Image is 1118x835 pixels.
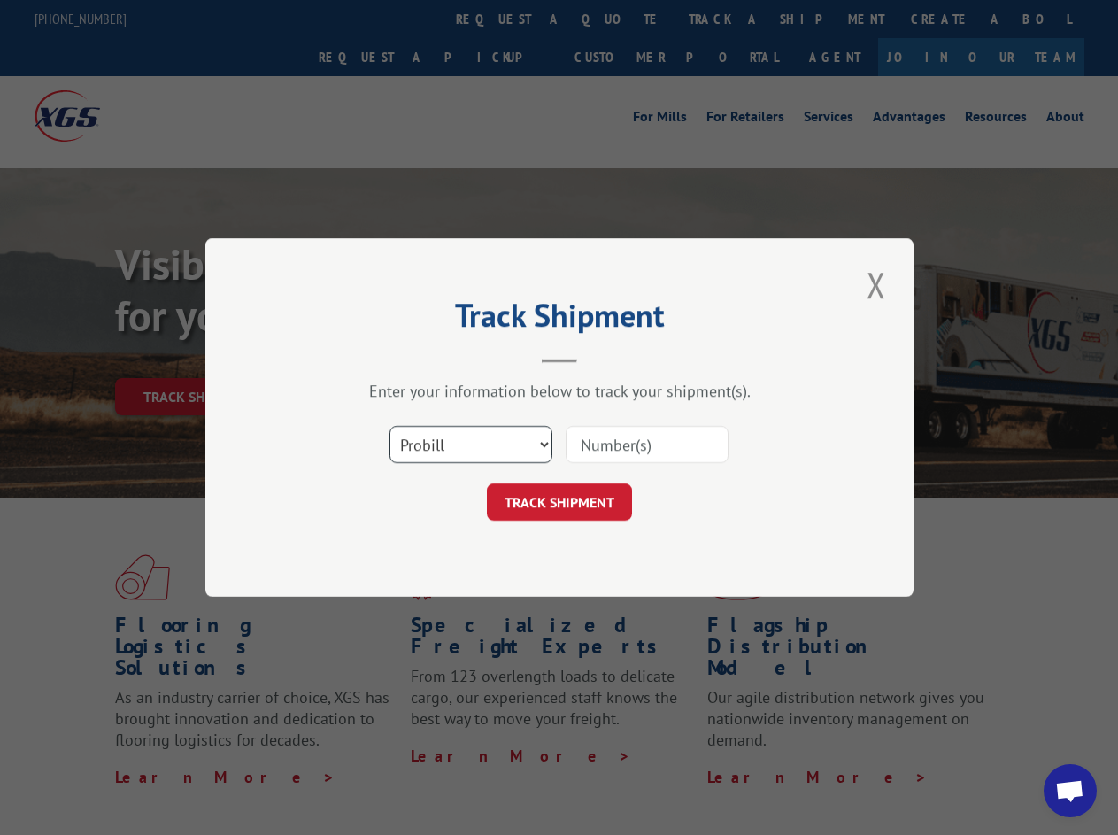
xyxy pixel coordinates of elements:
input: Number(s) [566,426,729,463]
button: Close modal [861,260,891,309]
h2: Track Shipment [294,303,825,336]
a: Open chat [1044,764,1097,817]
div: Enter your information below to track your shipment(s). [294,381,825,401]
button: TRACK SHIPMENT [487,483,632,521]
